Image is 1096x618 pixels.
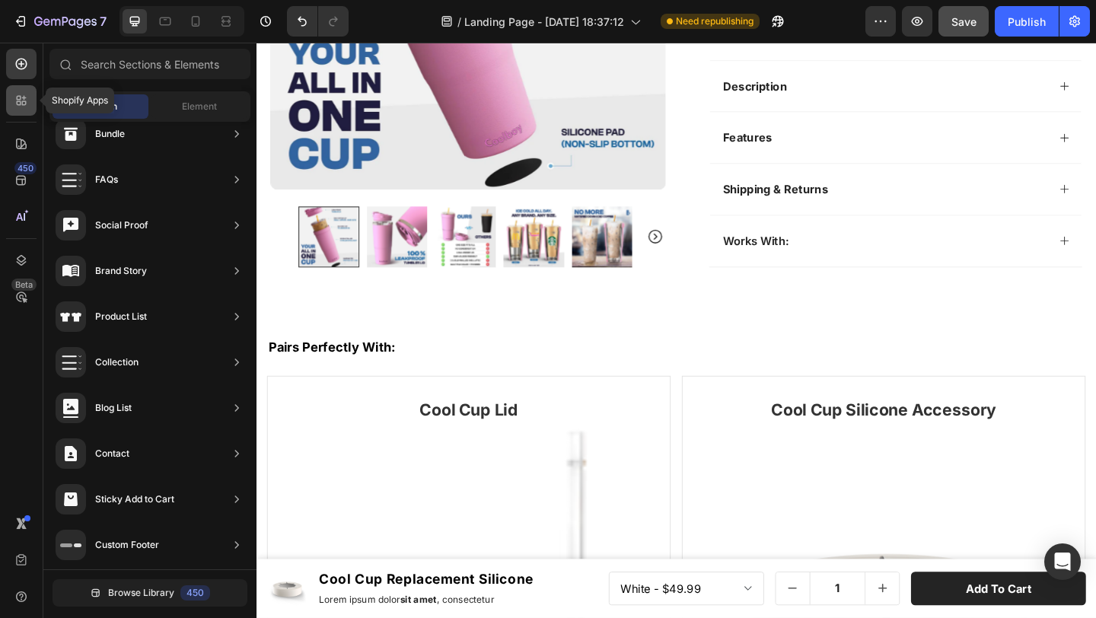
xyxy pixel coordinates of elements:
[565,576,601,611] button: decrement
[712,575,902,613] button: Add to cart
[14,162,37,174] div: 450
[68,600,301,613] p: Lorem ipsum dolor , consectetur
[95,400,132,416] div: Blog List
[457,14,461,30] span: /
[95,172,118,187] div: FAQs
[24,387,438,413] h2: Cool Cup Lid
[508,95,561,110] strong: Features
[49,49,250,79] input: Search Sections & Elements
[508,40,577,55] strong: Description
[95,537,159,553] div: Custom Footer
[938,6,989,37] button: Save
[425,202,443,220] button: Carousel Next Arrow
[182,100,217,113] span: Element
[95,218,148,233] div: Social Proof
[11,320,902,341] h2: Pairs Perfectly With:
[66,573,302,595] h1: Cool Cup Replacement Silicone
[476,387,889,413] h2: Cool Cup Silicone Accessory
[95,263,147,279] div: Brand Story
[601,576,662,611] input: quantity
[951,15,977,28] span: Save
[662,576,699,611] button: increment
[100,12,107,30] p: 7
[180,585,210,600] div: 450
[256,43,1096,618] iframe: Design area
[508,151,622,167] strong: Shipping & Returns
[508,208,579,224] p: Works With:
[1008,14,1046,30] div: Publish
[95,309,147,324] div: Product List
[108,586,174,600] span: Browse Library
[156,600,196,612] strong: sit amet
[95,355,139,370] div: Collection
[771,586,843,602] div: Add to cart
[95,492,174,507] div: Sticky Add to Cart
[53,579,247,607] button: Browse Library450
[95,446,129,461] div: Contact
[95,126,125,142] div: Bundle
[84,100,117,113] span: Section
[11,279,37,291] div: Beta
[1044,543,1081,580] div: Open Intercom Messenger
[6,6,113,37] button: 7
[676,14,753,28] span: Need republishing
[287,6,349,37] div: Undo/Redo
[995,6,1059,37] button: Publish
[464,14,624,30] span: Landing Page - [DATE] 18:37:12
